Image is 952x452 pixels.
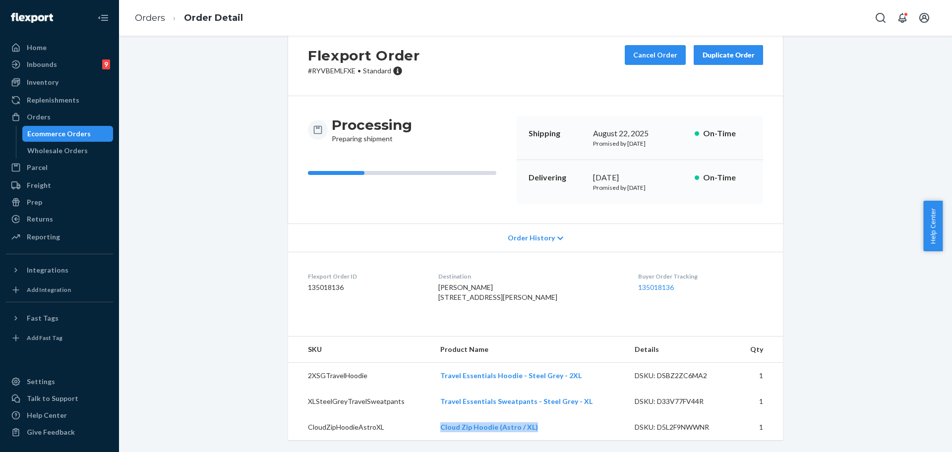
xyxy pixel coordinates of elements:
div: Inventory [27,77,59,87]
p: Promised by [DATE] [593,183,687,192]
td: CloudZipHoodieAstroXL [288,414,432,440]
button: Help Center [923,201,943,251]
button: Duplicate Order [694,45,763,65]
button: Integrations [6,262,113,278]
a: Parcel [6,160,113,175]
a: Home [6,40,113,56]
a: Add Integration [6,282,113,298]
div: Add Integration [27,285,71,294]
div: Give Feedback [27,427,75,437]
th: Qty [736,337,783,363]
div: Help Center [27,410,67,420]
button: Fast Tags [6,310,113,326]
a: Talk to Support [6,391,113,406]
td: 1 [736,389,783,414]
span: [PERSON_NAME] [STREET_ADDRESS][PERSON_NAME] [438,283,557,301]
a: Help Center [6,407,113,423]
div: Home [27,43,47,53]
a: Inbounds9 [6,56,113,72]
div: Settings [27,377,55,387]
div: 9 [102,59,110,69]
p: On-Time [703,172,751,183]
button: Cancel Order [625,45,686,65]
button: Close Navigation [93,8,113,28]
div: Freight [27,180,51,190]
button: Give Feedback [6,424,113,440]
h2: Flexport Order [308,45,420,66]
a: Returns [6,211,113,227]
a: Add Fast Tag [6,330,113,346]
a: Settings [6,374,113,390]
dt: Flexport Order ID [308,272,422,281]
div: Parcel [27,163,48,172]
ol: breadcrumbs [127,3,251,33]
div: Fast Tags [27,313,59,323]
div: Integrations [27,265,68,275]
div: Wholesale Orders [27,146,88,156]
div: Orders [27,112,51,122]
td: 2XSGTravelHoodie [288,363,432,389]
button: Open account menu [914,8,934,28]
a: Orders [6,109,113,125]
div: Duplicate Order [702,50,755,60]
div: Ecommerce Orders [27,129,91,139]
td: 1 [736,363,783,389]
a: Prep [6,194,113,210]
th: Details [627,337,736,363]
a: Ecommerce Orders [22,126,114,142]
a: Order Detail [184,12,243,23]
div: Replenishments [27,95,79,105]
div: DSKU: DSBZ2ZC6MA2 [635,371,728,381]
p: Delivering [529,172,585,183]
div: Prep [27,197,42,207]
a: Replenishments [6,92,113,108]
a: Reporting [6,229,113,245]
span: • [357,66,361,75]
div: Talk to Support [27,394,78,403]
td: XLSteelGreyTravelSweatpants [288,389,432,414]
p: Shipping [529,128,585,139]
span: Order History [508,233,555,243]
a: Orders [135,12,165,23]
h3: Processing [332,116,412,134]
div: Reporting [27,232,60,242]
td: 1 [736,414,783,440]
div: Preparing shipment [332,116,412,144]
dt: Buyer Order Tracking [638,272,763,281]
div: Inbounds [27,59,57,69]
a: Inventory [6,74,113,90]
button: Open Search Box [871,8,891,28]
div: DSKU: D33V77FV44R [635,396,728,406]
div: [DATE] [593,172,687,183]
img: Flexport logo [11,13,53,23]
div: Returns [27,214,53,224]
a: Freight [6,177,113,193]
a: Cloud Zip Hoodie (Astro / XL) [440,423,538,431]
p: Promised by [DATE] [593,139,687,148]
p: # RYVBEMLFXE [308,66,420,76]
dd: 135018136 [308,282,422,292]
p: On-Time [703,128,751,139]
a: Wholesale Orders [22,143,114,159]
th: SKU [288,337,432,363]
a: Travel Essentials Sweatpants - Steel Grey - XL [440,397,593,405]
a: 135018136 [638,283,674,291]
th: Product Name [432,337,627,363]
div: August 22, 2025 [593,128,687,139]
button: Open notifications [892,8,912,28]
div: Add Fast Tag [27,334,62,342]
a: Travel Essentials Hoodie - Steel Grey - 2XL [440,371,582,380]
div: DSKU: D5L2F9NWWNR [635,422,728,432]
dt: Destination [438,272,623,281]
span: Standard [363,66,391,75]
